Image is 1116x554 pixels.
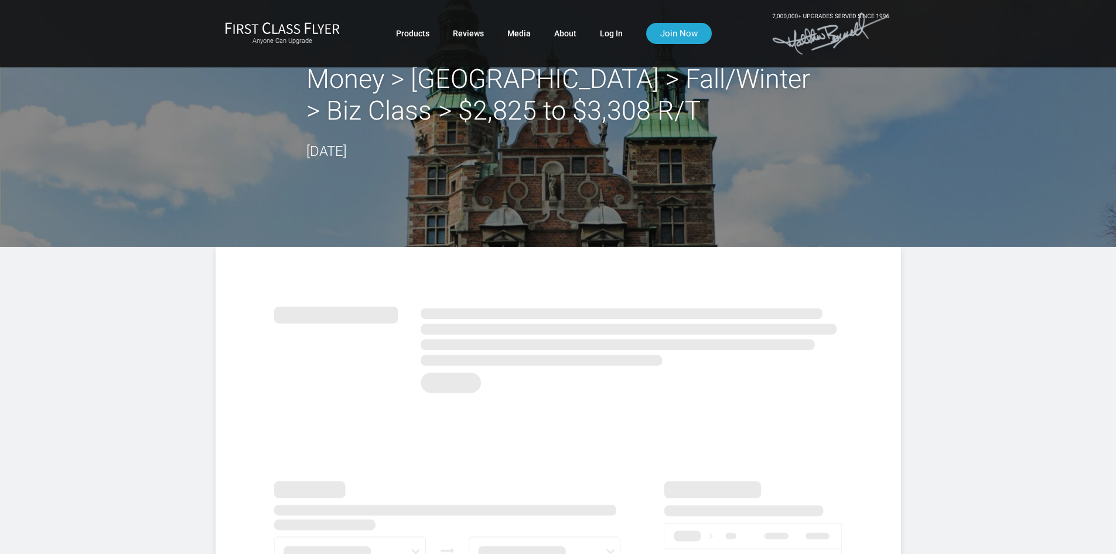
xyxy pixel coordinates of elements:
a: Products [396,23,429,44]
a: Media [507,23,531,44]
a: Join Now [646,23,712,44]
a: Log In [600,23,623,44]
a: About [554,23,576,44]
a: Reviews [453,23,484,44]
small: Anyone Can Upgrade [225,37,340,45]
img: summary.svg [274,294,842,400]
img: First Class Flyer [225,22,340,34]
time: [DATE] [306,143,347,159]
a: First Class FlyerAnyone Can Upgrade [225,22,340,45]
h2: Money > [GEOGRAPHIC_DATA] > Fall/Winter > Biz Class > $2,825 to $3,308 R/T [306,63,810,127]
